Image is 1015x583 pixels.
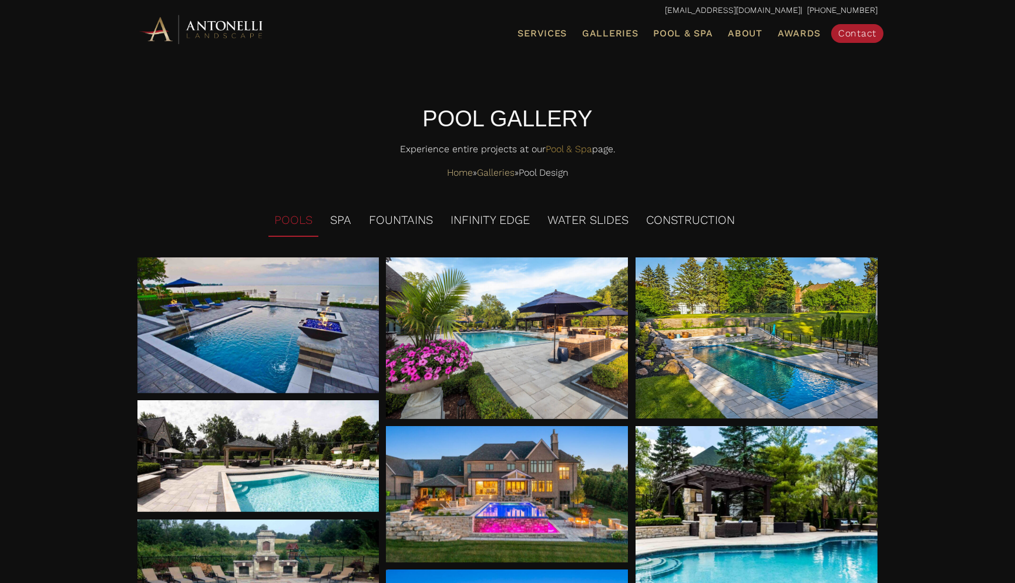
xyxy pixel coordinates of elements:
span: Awards [778,28,821,39]
p: Experience entire projects at our page. [137,140,878,164]
a: Galleries [477,164,515,182]
li: INFINITY EDGE [445,205,536,237]
span: Services [517,29,567,38]
span: Pool Design [519,164,569,182]
a: [EMAIL_ADDRESS][DOMAIN_NAME] [665,5,801,15]
img: Antonelli Horizontal Logo [137,13,267,45]
li: WATER SLIDES [542,205,634,237]
span: About [728,29,762,38]
li: POOLS [268,205,318,237]
a: Services [513,26,572,41]
a: Home [447,164,473,182]
a: Pool & Spa [546,143,592,155]
span: Galleries [582,28,638,39]
a: Awards [773,26,825,41]
li: CONSTRUCTION [640,205,741,237]
a: About [723,26,767,41]
nav: Breadcrumbs [137,164,878,182]
a: Galleries [577,26,643,41]
h5: POOL GALLERY [137,103,878,135]
a: Pool & Spa [648,26,717,41]
span: Contact [838,28,876,39]
span: » » [447,164,569,182]
p: | [PHONE_NUMBER] [137,3,878,18]
span: Pool & Spa [653,28,712,39]
a: Contact [831,24,883,43]
li: SPA [324,205,357,237]
li: FOUNTAINS [363,205,439,237]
